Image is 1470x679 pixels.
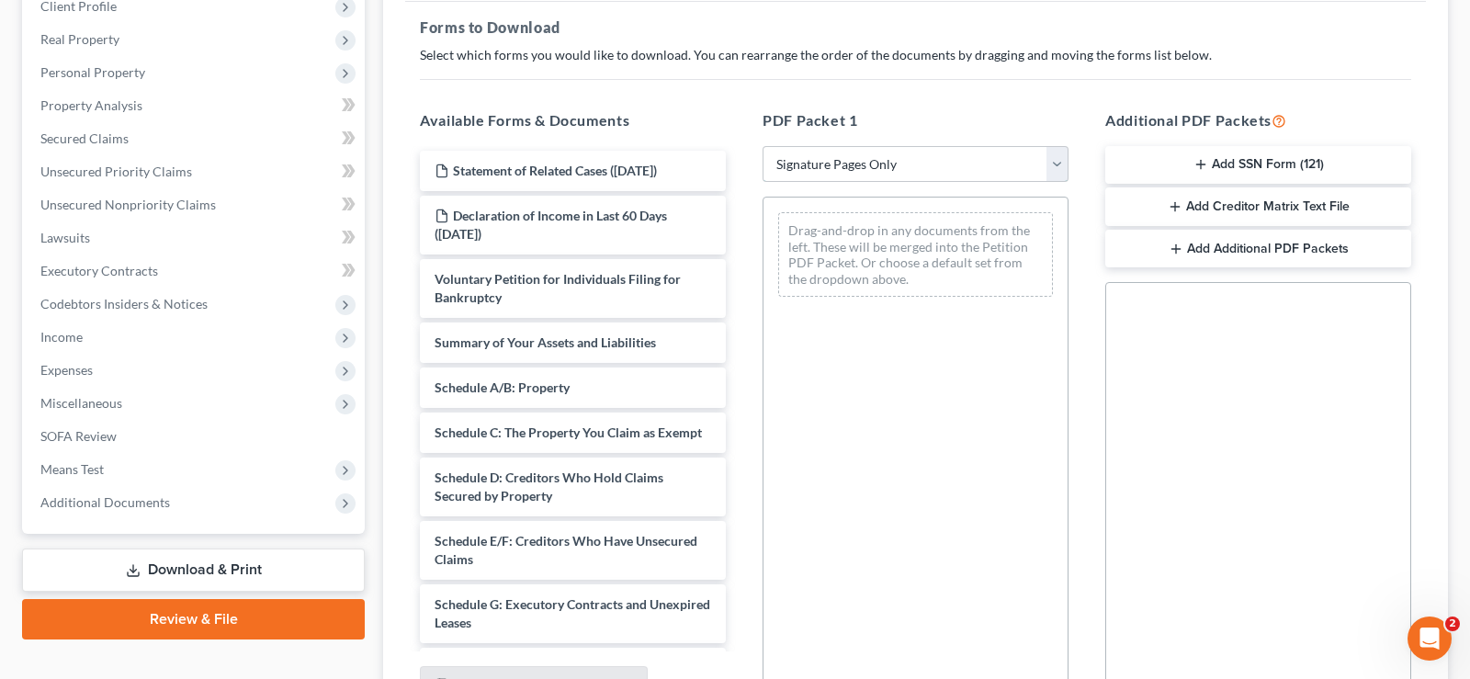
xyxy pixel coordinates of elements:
span: Schedule E/F: Creditors Who Have Unsecured Claims [435,533,697,567]
span: Expenses [40,362,93,378]
span: Real Property [40,31,119,47]
span: Property Analysis [40,97,142,113]
span: Schedule D: Creditors Who Hold Claims Secured by Property [435,470,663,504]
span: Additional Documents [40,494,170,510]
iframe: Intercom live chat [1408,617,1452,661]
div: Drag-and-drop in any documents from the left. These will be merged into the Petition PDF Packet. ... [778,212,1053,297]
span: Schedule A/B: Property [435,379,570,395]
span: Miscellaneous [40,395,122,411]
span: Statement of Related Cases ([DATE]) [453,163,657,178]
a: Unsecured Priority Claims [26,155,365,188]
h5: Forms to Download [420,17,1411,39]
span: Secured Claims [40,130,129,146]
span: 2 [1445,617,1460,631]
span: Unsecured Priority Claims [40,164,192,179]
span: Executory Contracts [40,263,158,278]
span: Lawsuits [40,230,90,245]
h5: Additional PDF Packets [1105,109,1411,131]
span: Summary of Your Assets and Liabilities [435,334,656,350]
p: Select which forms you would like to download. You can rearrange the order of the documents by dr... [420,46,1411,64]
a: Review & File [22,599,365,639]
span: Means Test [40,461,104,477]
a: Secured Claims [26,122,365,155]
button: Add SSN Form (121) [1105,146,1411,185]
a: SOFA Review [26,420,365,453]
a: Executory Contracts [26,255,365,288]
span: Voluntary Petition for Individuals Filing for Bankruptcy [435,271,681,305]
a: Download & Print [22,549,365,592]
button: Add Creditor Matrix Text File [1105,187,1411,226]
span: Schedule C: The Property You Claim as Exempt [435,424,702,440]
span: Income [40,329,83,345]
span: Personal Property [40,64,145,80]
button: Add Additional PDF Packets [1105,230,1411,268]
span: SOFA Review [40,428,117,444]
h5: Available Forms & Documents [420,109,726,131]
span: Codebtors Insiders & Notices [40,296,208,311]
span: Schedule G: Executory Contracts and Unexpired Leases [435,596,710,630]
span: Unsecured Nonpriority Claims [40,197,216,212]
h5: PDF Packet 1 [763,109,1069,131]
a: Lawsuits [26,221,365,255]
a: Unsecured Nonpriority Claims [26,188,365,221]
span: Declaration of Income in Last 60 Days ([DATE]) [435,208,667,242]
a: Property Analysis [26,89,365,122]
